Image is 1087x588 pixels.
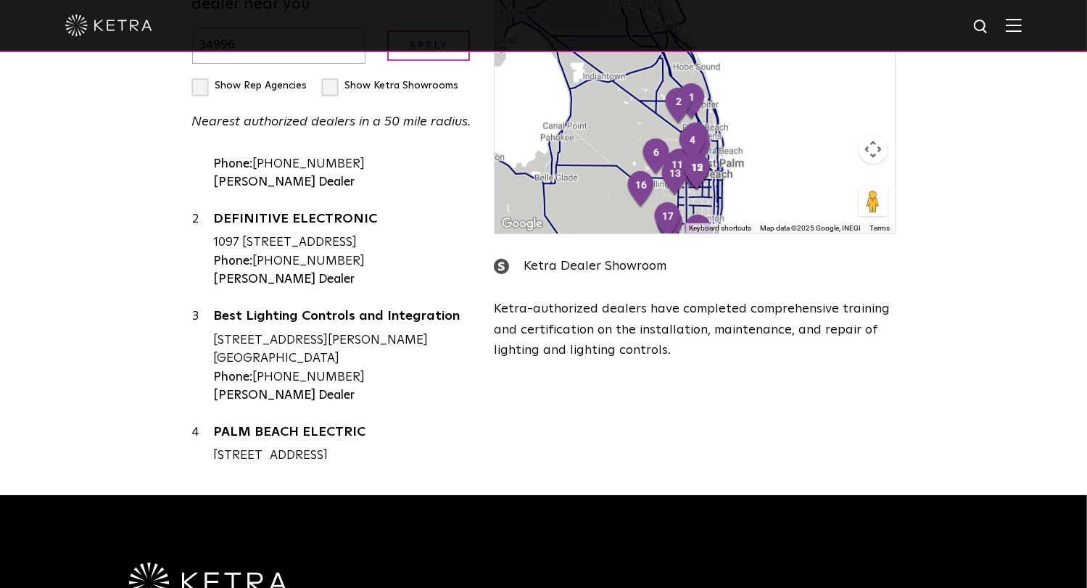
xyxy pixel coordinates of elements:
img: showroom_icon.png [494,259,509,274]
a: Open this area in Google Maps (opens a new window) [498,215,546,233]
div: 15 [682,153,712,192]
button: Drag Pegman onto the map to open Street View [859,187,888,216]
img: Google [498,215,546,233]
p: Nearest authorized dealers in a 50 mile radius. [192,112,473,133]
div: 12 [682,153,713,192]
a: Best Lighting Controls and Integration [214,310,473,328]
div: 2 [192,210,214,289]
div: [PHONE_NUMBER] [214,252,473,271]
a: Terms (opens in new tab) [870,224,890,232]
div: 13 [660,159,690,198]
div: [PHONE_NUMBER] [214,368,473,387]
label: Show Rep Agencies [192,80,307,91]
div: 11 [662,150,693,189]
strong: Phone: [214,158,253,170]
div: 4 [677,125,708,165]
div: 1097 [STREET_ADDRESS] [214,233,473,252]
button: Keyboard shortcuts [690,223,752,233]
button: Map camera controls [859,135,888,164]
a: DEFINITIVE ELECTRONIC [214,212,473,231]
img: search icon [972,18,991,36]
div: 19 [683,214,714,253]
div: 6 [641,138,671,177]
div: Ketra Dealer Showroom [494,256,895,277]
a: PALM BEACH ELECTRIC [214,426,473,444]
div: 16 [626,170,656,210]
div: 14 [681,152,711,191]
div: [STREET_ADDRESS] [214,447,473,465]
strong: Phone: [214,255,253,268]
strong: [PERSON_NAME] Dealer [214,389,355,402]
div: 4 [192,423,214,502]
label: Show Ketra Showrooms [322,80,459,91]
div: 3 [192,307,214,405]
div: [STREET_ADDRESS][PERSON_NAME] [GEOGRAPHIC_DATA] [214,331,473,368]
div: [PHONE_NUMBER] [214,155,473,174]
img: ketra-logo-2019-white [65,15,152,36]
img: Hamburger%20Nav.svg [1006,18,1022,32]
span: Map data ©2025 Google, INEGI [761,224,861,232]
div: 18 [655,208,685,247]
div: 1 [677,83,707,122]
div: 5 [682,130,713,169]
div: 17 [653,202,683,241]
strong: Phone: [214,371,253,384]
div: 3 [681,122,711,161]
p: Ketra-authorized dealers have completed comprehensive training and certification on the installat... [494,299,895,361]
strong: [PERSON_NAME] Dealer [214,176,355,189]
strong: [PERSON_NAME] Dealer [214,273,355,286]
div: 2 [664,87,694,126]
